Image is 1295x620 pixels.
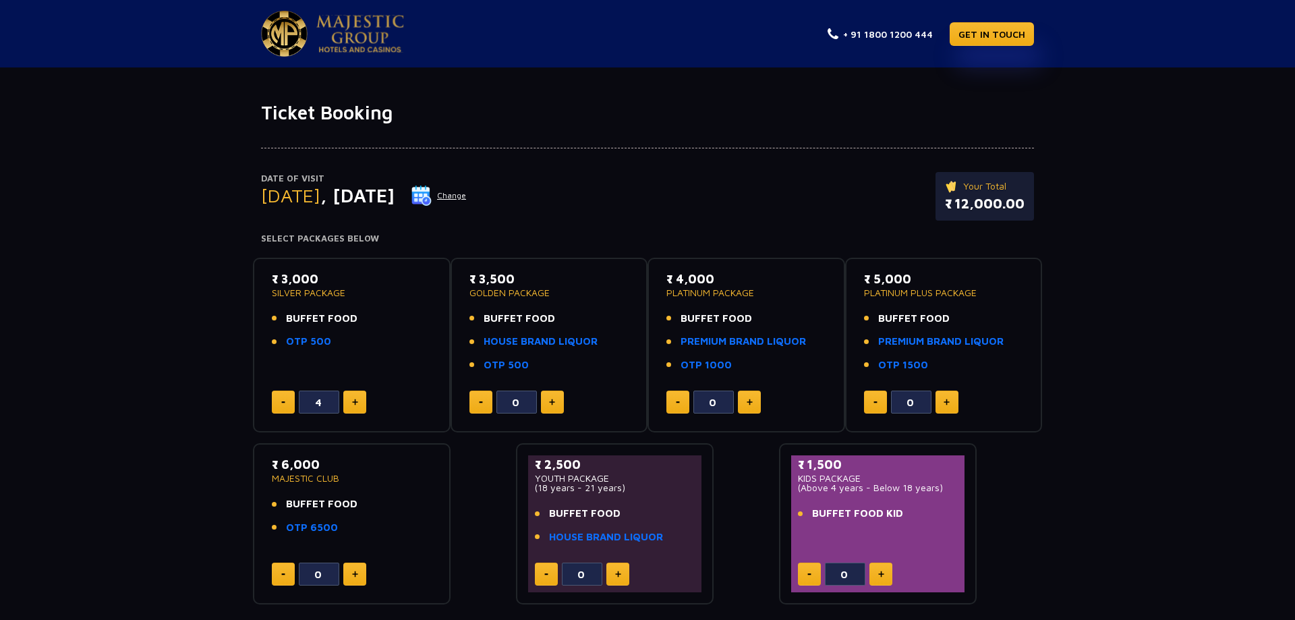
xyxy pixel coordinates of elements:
img: plus [615,571,621,577]
p: ₹ 5,000 [864,270,1024,288]
span: [DATE] [261,184,320,206]
img: minus [281,573,285,575]
img: plus [944,399,950,405]
p: KIDS PACKAGE [798,474,958,483]
h1: Ticket Booking [261,101,1034,124]
img: plus [352,399,358,405]
a: PREMIUM BRAND LIQUOR [878,334,1004,349]
p: ₹ 3,000 [272,270,432,288]
img: plus [747,399,753,405]
img: Majestic Pride [316,15,404,53]
a: HOUSE BRAND LIQUOR [484,334,598,349]
img: minus [807,573,811,575]
img: Majestic Pride [261,11,308,57]
img: minus [873,401,877,403]
span: BUFFET FOOD [549,506,621,522]
img: plus [549,399,555,405]
p: (Above 4 years - Below 18 years) [798,483,958,492]
a: + 91 1800 1200 444 [828,27,933,41]
img: minus [676,401,680,403]
p: SILVER PACKAGE [272,288,432,298]
span: BUFFET FOOD [286,497,357,512]
span: BUFFET FOOD [484,311,555,327]
span: BUFFET FOOD KID [812,506,903,522]
img: ticket [945,179,959,194]
img: minus [544,573,548,575]
p: Your Total [945,179,1025,194]
a: OTP 6500 [286,520,338,536]
h4: Select Packages Below [261,233,1034,244]
p: ₹ 4,000 [666,270,826,288]
p: ₹ 3,500 [469,270,629,288]
a: GET IN TOUCH [950,22,1034,46]
p: YOUTH PACKAGE [535,474,695,483]
span: BUFFET FOOD [681,311,752,327]
p: PLATINUM PLUS PACKAGE [864,288,1024,298]
img: minus [479,401,483,403]
p: ₹ 1,500 [798,455,958,474]
p: (18 years - 21 years) [535,483,695,492]
p: MAJESTIC CLUB [272,474,432,483]
span: BUFFET FOOD [878,311,950,327]
a: OTP 1500 [878,358,928,373]
a: OTP 500 [286,334,331,349]
p: ₹ 6,000 [272,455,432,474]
p: ₹ 12,000.00 [945,194,1025,214]
span: , [DATE] [320,184,395,206]
a: HOUSE BRAND LIQUOR [549,530,663,545]
p: Date of Visit [261,172,467,186]
p: ₹ 2,500 [535,455,695,474]
a: PREMIUM BRAND LIQUOR [681,334,806,349]
span: BUFFET FOOD [286,311,357,327]
p: PLATINUM PACKAGE [666,288,826,298]
p: GOLDEN PACKAGE [469,288,629,298]
img: minus [281,401,285,403]
a: OTP 1000 [681,358,732,373]
button: Change [411,185,467,206]
img: plus [878,571,884,577]
a: OTP 500 [484,358,529,373]
img: plus [352,571,358,577]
